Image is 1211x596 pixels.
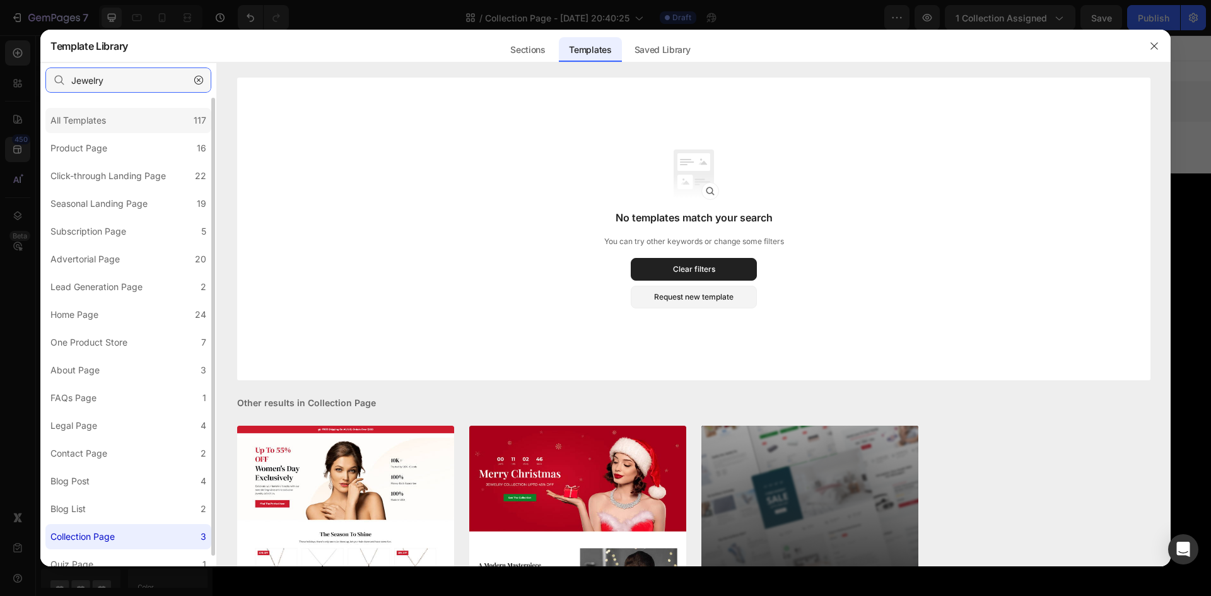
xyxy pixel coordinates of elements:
button: Get started [460,448,539,470]
div: Blog List [50,501,86,517]
div: Click-through Landing Page [50,168,166,184]
div: 20 [195,252,206,267]
div: Get started [475,453,524,465]
div: 3 [201,529,206,544]
div: Seasonal Landing Page [50,196,148,211]
button: Smart Search Bar & Filters [5,51,147,81]
div: Advertorial Page [50,252,120,267]
div: 19 [197,196,206,211]
button: Request new template [631,286,757,308]
button: Clear filters [631,258,757,281]
div: 2 [201,501,206,517]
div: 2 [201,279,206,295]
div: Smart Search Bar & Filters [40,59,137,72]
div: 7 [201,335,206,350]
div: This is your text block. Click to edit and make it your own. Share your product's story or servic... [121,411,878,438]
input: E.g.: Black Friday, Sale, etc. [45,67,211,93]
div: Home Page [50,307,98,322]
div: 22 [195,168,206,184]
div: Request new template [654,291,734,303]
div: About Page [50,363,100,378]
div: FAQs Page [50,390,97,406]
div: 4 products [97,96,548,128]
h2: Click here to edit heading [121,368,878,400]
div: 2 [201,446,206,461]
div: 4 [201,418,206,433]
p: You can try other keywords or change some filters [604,235,784,248]
div: Lead Generation Page [50,279,143,295]
img: Smart%20Search%20Bar%20&%20Filters.png [15,59,30,74]
div: 1 [202,390,206,406]
div: 24 [195,307,206,322]
div: 1 [202,557,206,572]
div: All Templates [50,113,106,128]
div: Open Intercom Messenger [1168,534,1198,564]
div: One Product Store [50,335,127,350]
div: 3 [201,363,206,378]
div: Collection Page [50,529,115,544]
div: 5 [201,224,206,239]
div: 16 [197,141,206,156]
div: Saved Library [624,37,701,62]
div: Legal Page [50,418,97,433]
h3: No templates match your search [616,210,773,225]
div: Product Page [50,141,107,156]
div: Sections [500,37,555,62]
div: Contact Page [50,446,107,461]
div: Templates [559,37,621,62]
div: Blog Post [50,474,90,489]
h2: Template Library [50,30,128,62]
div: Other results in Collection Page [237,395,1150,411]
div: Subscription Page [50,224,126,239]
div: 117 [194,113,206,128]
div: 4 [201,474,206,489]
div: Quiz Page [50,557,93,572]
div: Clear filters [673,264,715,275]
